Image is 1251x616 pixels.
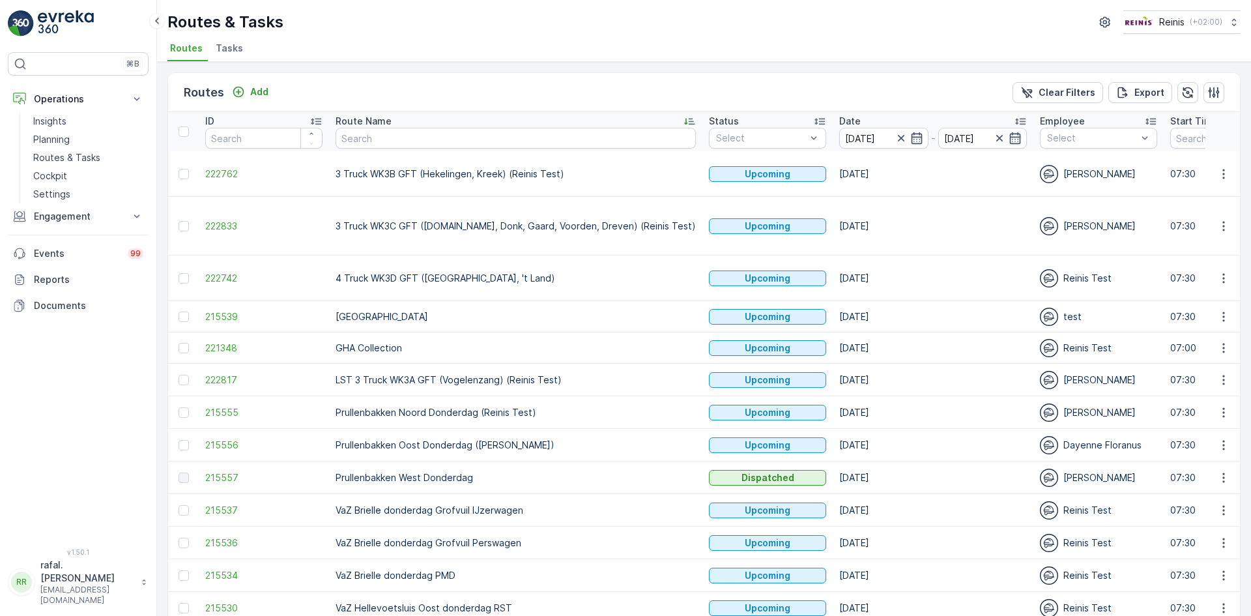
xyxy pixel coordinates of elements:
div: Reinis Test [1040,339,1157,357]
p: Engagement [34,210,122,223]
img: svg%3e [1040,534,1058,552]
button: Upcoming [709,166,826,182]
div: Toggle Row Selected [179,312,189,322]
a: 215536 [205,536,323,550]
p: Upcoming [745,374,790,387]
a: Planning [28,130,149,149]
div: Toggle Row Selected [179,169,189,179]
p: Upcoming [745,310,790,323]
p: Upcoming [745,406,790,419]
p: Start Time [1170,115,1218,128]
p: Add [250,85,268,98]
p: Upcoming [745,220,790,233]
div: Toggle Row Selected [179,440,189,450]
button: Upcoming [709,340,826,356]
p: Reports [34,273,143,286]
div: Toggle Row Selected [179,375,189,385]
td: [DATE] [833,527,1033,559]
p: Prullenbakken West Donderdag [336,471,696,484]
input: dd/mm/yyyy [839,128,928,149]
a: 222833 [205,220,323,233]
button: Export [1108,82,1172,103]
a: 215556 [205,439,323,452]
div: test [1040,308,1157,326]
img: svg%3e [1040,339,1058,357]
img: svg%3e [1040,403,1058,422]
button: Upcoming [709,503,826,518]
div: [PERSON_NAME] [1040,469,1157,487]
button: Upcoming [709,372,826,388]
button: Reinis(+02:00) [1123,10,1241,34]
span: 222817 [205,374,323,387]
a: Insights [28,112,149,130]
div: Toggle Row Selected [179,505,189,516]
p: Upcoming [745,342,790,355]
a: 221348 [205,342,323,355]
button: Dispatched [709,470,826,486]
p: Upcoming [745,536,790,550]
p: Route Name [336,115,392,128]
button: Engagement [8,203,149,229]
span: Routes [170,42,203,55]
span: Tasks [216,42,243,55]
p: ID [205,115,214,128]
p: Date [839,115,861,128]
a: Routes & Tasks [28,149,149,167]
div: [PERSON_NAME] [1040,371,1157,389]
img: logo [8,10,34,37]
p: [GEOGRAPHIC_DATA] [336,310,696,323]
a: 215534 [205,569,323,582]
button: Upcoming [709,405,826,420]
a: 215555 [205,406,323,419]
p: rafal.[PERSON_NAME] [40,559,134,585]
img: logo_light-DOdMpM7g.png [38,10,94,37]
p: ⌘B [126,59,139,69]
img: svg%3e [1040,469,1058,487]
a: 215530 [205,602,323,615]
td: [DATE] [833,256,1033,301]
p: Reinis [1159,16,1185,29]
input: dd/mm/yyyy [938,128,1028,149]
div: [PERSON_NAME] [1040,165,1157,183]
a: Reports [8,267,149,293]
div: Toggle Row Selected [179,603,189,613]
button: Operations [8,86,149,112]
p: VaZ Hellevoetsluis Oost donderdag RST [336,602,696,615]
input: Search [205,128,323,149]
p: Export [1134,86,1164,99]
button: Upcoming [709,568,826,583]
button: Upcoming [709,309,826,325]
button: Add [227,84,274,100]
div: [PERSON_NAME] [1040,217,1157,235]
p: Upcoming [745,168,790,181]
p: VaZ Brielle donderdag Grofvuil Perswagen [336,536,696,550]
p: Routes [184,83,224,102]
td: [DATE] [833,396,1033,429]
div: Toggle Row Selected [179,473,189,483]
p: Planning [33,133,70,146]
span: 215539 [205,310,323,323]
a: 222742 [205,272,323,285]
div: RR [11,572,32,593]
button: Upcoming [709,535,826,551]
p: Select [716,132,806,145]
div: Toggle Row Selected [179,538,189,548]
span: 215557 [205,471,323,484]
a: 215537 [205,504,323,517]
div: Reinis Test [1040,566,1157,585]
div: Reinis Test [1040,269,1157,287]
img: svg%3e [1040,436,1058,454]
td: [DATE] [833,364,1033,396]
p: VaZ Brielle donderdag PMD [336,569,696,582]
img: svg%3e [1040,501,1058,520]
td: [DATE] [833,462,1033,494]
p: Upcoming [745,504,790,517]
img: svg%3e [1040,217,1058,235]
p: Routes & Tasks [33,151,100,164]
p: [EMAIL_ADDRESS][DOMAIN_NAME] [40,585,134,606]
img: svg%3e [1040,371,1058,389]
button: Upcoming [709,600,826,616]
